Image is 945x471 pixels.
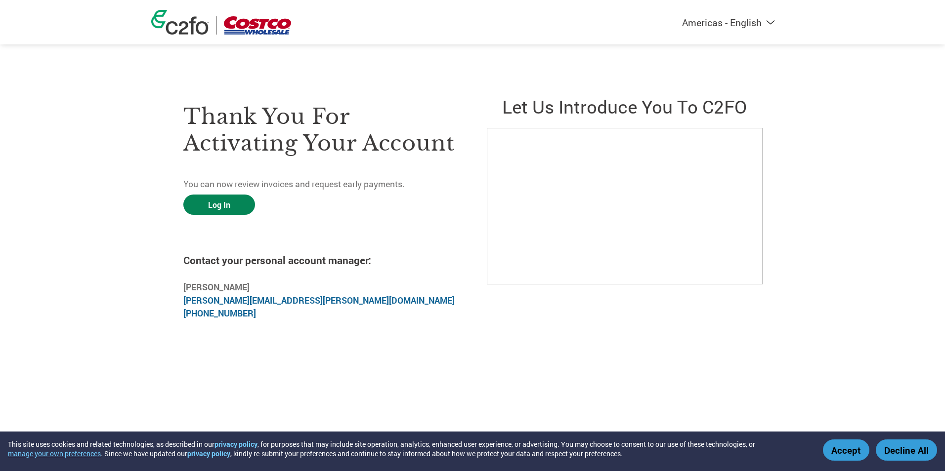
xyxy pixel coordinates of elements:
div: This site uses cookies and related technologies, as described in our , for purposes that may incl... [8,439,809,458]
img: Costco [224,16,291,35]
a: privacy policy [187,449,230,458]
h2: Let us introduce you to C2FO [487,94,762,118]
b: [PERSON_NAME] [183,281,250,293]
a: [PERSON_NAME][EMAIL_ADDRESS][PERSON_NAME][DOMAIN_NAME] [183,295,455,306]
a: Log In [183,195,255,215]
button: manage your own preferences [8,449,101,458]
img: c2fo logo [151,10,209,35]
h3: Thank you for activating your account [183,103,458,157]
button: Accept [823,439,869,461]
button: Decline All [876,439,937,461]
a: privacy policy [215,439,258,449]
a: [PHONE_NUMBER] [183,308,256,319]
p: You can now review invoices and request early payments. [183,178,458,191]
h4: Contact your personal account manager: [183,253,458,267]
iframe: C2FO Introduction Video [487,128,763,284]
